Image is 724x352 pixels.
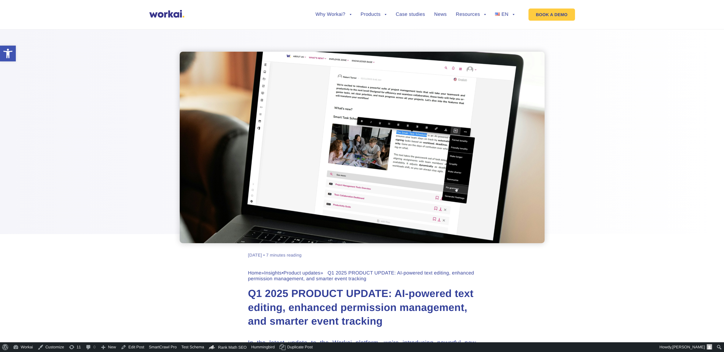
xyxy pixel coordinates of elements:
[179,342,206,352] a: Test Schema
[672,345,705,349] span: [PERSON_NAME]
[528,9,575,21] a: BOOK A DEMO
[434,12,447,17] a: News
[495,12,514,17] a: EN
[283,271,320,276] a: Product updates
[248,271,262,276] a: Home
[11,342,35,352] a: Workai
[77,342,81,352] span: 11
[248,287,476,329] h1: Q1 2025 PRODUCT UPDATE: AI-powered text editing, enhanced permission management, and smarter even...
[361,12,387,17] a: Products
[93,342,95,352] span: 0
[501,12,508,17] span: EN
[456,12,486,17] a: Resources
[264,271,282,276] a: Insights
[248,252,302,258] div: [DATE] • 7 minutes reading
[657,342,715,352] a: Howdy,
[35,342,66,352] a: Customize
[249,342,277,352] a: Hummingbird
[396,12,425,17] a: Case studies
[248,270,476,282] div: » • » Q1 2025 PRODUCT UPDATE: AI-powered text editing, enhanced permission management, and smarte...
[315,12,351,17] a: Why Workai?
[287,342,313,352] span: Duplicate Post
[218,345,247,350] span: Rank Math SEO
[206,342,249,352] a: Rank Math Dashboard
[108,342,116,352] span: New
[147,342,179,352] a: SmartCrawl Pro
[118,342,147,352] a: Edit Post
